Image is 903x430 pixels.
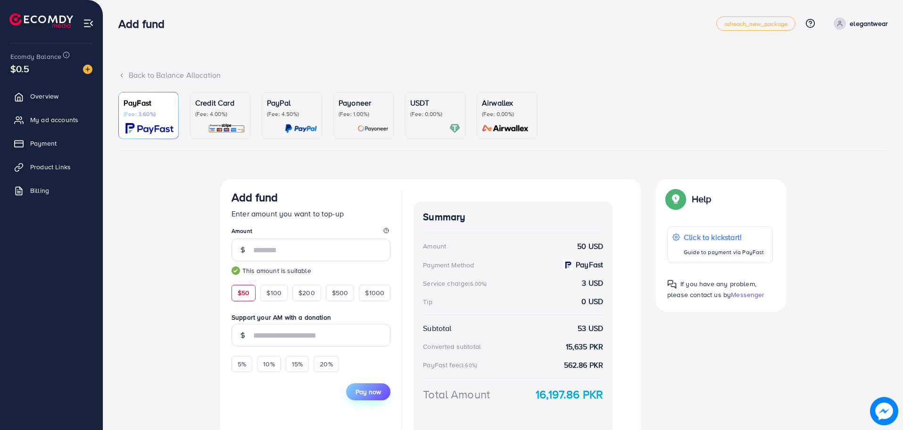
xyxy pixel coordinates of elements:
[564,360,604,371] strong: 562.86 PKR
[263,359,274,369] span: 10%
[292,359,303,369] span: 15%
[7,134,96,153] a: Payment
[320,359,332,369] span: 20%
[124,97,174,108] p: PayFast
[298,288,315,298] span: $200
[577,241,603,252] strong: 50 USD
[423,211,603,223] h4: Summary
[582,278,603,289] strong: 3 USD
[30,115,78,124] span: My ad accounts
[83,18,94,29] img: menu
[449,123,460,134] img: card
[468,280,487,288] small: (6.00%)
[423,260,474,270] div: Payment Method
[232,227,390,239] legend: Amount
[267,97,317,108] p: PayPal
[10,52,61,61] span: Ecomdy Balance
[566,341,604,352] strong: 15,635 PKR
[563,260,573,270] img: payment
[7,110,96,129] a: My ad accounts
[667,280,677,289] img: Popup guide
[692,193,712,205] p: Help
[9,13,73,28] img: logo
[536,386,603,403] strong: 16,197.86 PKR
[232,208,390,219] p: Enter amount you want to top-up
[684,232,764,243] p: Click to kickstart!
[238,288,249,298] span: $50
[482,97,532,108] p: Airwallex
[667,190,684,207] img: Popup guide
[30,139,57,148] span: Payment
[124,110,174,118] p: (Fee: 3.60%)
[332,288,348,298] span: $500
[7,87,96,106] a: Overview
[423,342,481,351] div: Converted subtotal
[423,360,480,370] div: PayFast fee
[30,91,58,101] span: Overview
[357,123,389,134] img: card
[267,110,317,118] p: (Fee: 4.50%)
[238,359,246,369] span: 5%
[118,17,172,31] h3: Add fund
[459,362,477,369] small: (3.60%)
[578,323,603,334] strong: 53 USD
[479,123,532,134] img: card
[339,97,389,108] p: Payoneer
[830,17,888,30] a: elegantwear
[410,110,460,118] p: (Fee: 0.00%)
[724,21,787,27] span: adreach_new_package
[232,266,390,275] small: This amount is suitable
[423,323,451,334] div: Subtotal
[870,397,898,425] img: image
[423,386,490,403] div: Total Amount
[576,259,603,270] strong: PayFast
[667,279,756,299] span: If you have any problem, please contact us by
[285,123,317,134] img: card
[232,266,240,275] img: guide
[581,296,603,307] strong: 0 USD
[266,288,282,298] span: $100
[365,288,384,298] span: $1000
[423,279,489,288] div: Service charge
[7,181,96,200] a: Billing
[423,297,432,306] div: Tip
[83,65,92,74] img: image
[482,110,532,118] p: (Fee: 0.00%)
[410,97,460,108] p: USDT
[684,247,764,258] p: Guide to payment via PayFast
[423,241,446,251] div: Amount
[30,186,49,195] span: Billing
[195,97,245,108] p: Credit Card
[7,157,96,176] a: Product Links
[731,290,764,299] span: Messenger
[232,190,278,204] h3: Add fund
[232,313,390,322] label: Support your AM with a donation
[30,162,71,172] span: Product Links
[208,123,245,134] img: card
[10,62,30,75] span: $0.5
[850,18,888,29] p: elegantwear
[716,17,795,31] a: adreach_new_package
[125,123,174,134] img: card
[346,383,390,400] button: Pay now
[118,70,888,81] div: Back to Balance Allocation
[339,110,389,118] p: (Fee: 1.00%)
[356,387,381,397] span: Pay now
[195,110,245,118] p: (Fee: 4.00%)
